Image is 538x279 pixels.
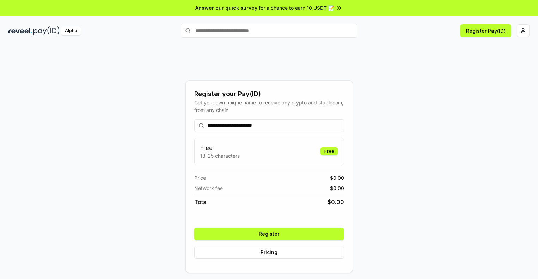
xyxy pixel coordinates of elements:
[8,26,32,35] img: reveel_dark
[330,174,344,182] span: $ 0.00
[194,89,344,99] div: Register your Pay(ID)
[194,174,206,182] span: Price
[194,184,223,192] span: Network fee
[330,184,344,192] span: $ 0.00
[194,99,344,114] div: Get your own unique name to receive any crypto and stablecoin, from any chain
[200,152,240,159] p: 13-25 characters
[460,24,511,37] button: Register Pay(ID)
[320,147,338,155] div: Free
[194,228,344,240] button: Register
[194,246,344,259] button: Pricing
[195,4,257,12] span: Answer our quick survey
[328,198,344,206] span: $ 0.00
[200,144,240,152] h3: Free
[33,26,60,35] img: pay_id
[194,198,208,206] span: Total
[61,26,81,35] div: Alpha
[259,4,334,12] span: for a chance to earn 10 USDT 📝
